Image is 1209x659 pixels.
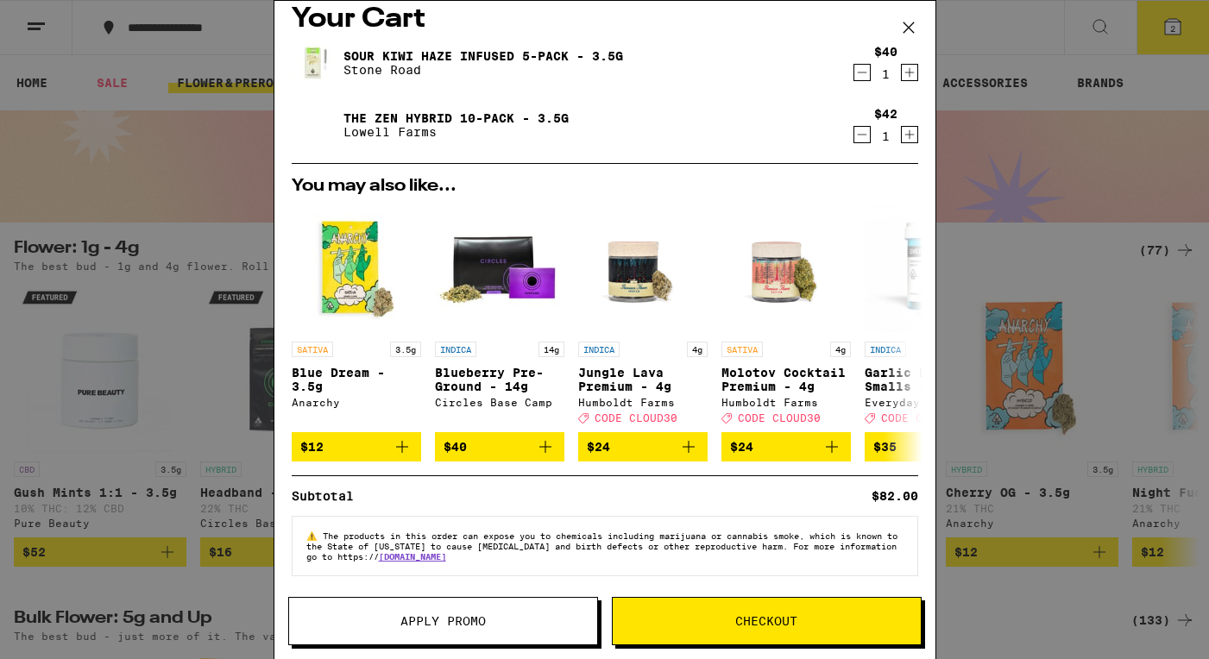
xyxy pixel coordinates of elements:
[874,107,897,121] div: $42
[874,67,897,81] div: 1
[830,342,851,357] p: 4g
[292,490,366,502] div: Subtotal
[687,342,708,357] p: 4g
[292,39,340,87] img: Sour Kiwi Haze Infused 5-Pack - 3.5g
[538,342,564,357] p: 14g
[343,49,623,63] a: Sour Kiwi Haze Infused 5-Pack - 3.5g
[578,397,708,408] div: Humboldt Farms
[612,597,922,645] button: Checkout
[872,490,918,502] div: $82.00
[435,204,564,432] a: Open page for Blueberry Pre-Ground - 14g from Circles Base Camp
[738,412,821,424] span: CODE CLOUD30
[735,615,797,627] span: Checkout
[292,397,421,408] div: Anarchy
[435,397,564,408] div: Circles Base Camp
[343,111,569,125] a: The Zen Hybrid 10-Pack - 3.5g
[721,204,851,432] a: Open page for Molotov Cocktail Premium - 4g from Humboldt Farms
[444,440,467,454] span: $40
[292,204,421,333] img: Anarchy - Blue Dream - 3.5g
[578,432,708,461] button: Add to bag
[874,129,897,143] div: 1
[292,101,340,149] img: The Zen Hybrid 10-Pack - 3.5g
[578,204,708,432] a: Open page for Jungle Lava Premium - 4g from Humboldt Farms
[379,551,446,562] a: [DOMAIN_NAME]
[853,126,871,143] button: Decrement
[288,597,598,645] button: Apply Promo
[853,64,871,81] button: Decrement
[10,12,124,26] span: Hi. Need any help?
[901,126,918,143] button: Increment
[343,63,623,77] p: Stone Road
[306,530,323,541] span: ⚠️
[435,204,564,333] img: Circles Base Camp - Blueberry Pre-Ground - 14g
[730,440,753,454] span: $24
[292,366,421,393] p: Blue Dream - 3.5g
[300,440,324,454] span: $12
[292,432,421,461] button: Add to bag
[873,440,897,454] span: $35
[881,412,964,424] span: CODE CLOUD30
[435,366,564,393] p: Blueberry Pre-Ground - 14g
[343,125,569,139] p: Lowell Farms
[306,530,897,562] span: The products in this order can expose you to chemicals including marijuana or cannabis smoke, whi...
[721,204,851,333] img: Humboldt Farms - Molotov Cocktail Premium - 4g
[865,432,994,461] button: Add to bag
[587,440,610,454] span: $24
[721,366,851,393] p: Molotov Cocktail Premium - 4g
[865,204,994,432] a: Open page for Garlic Dreams Smalls - 3.5g from Everyday
[595,412,677,424] span: CODE CLOUD30
[292,204,421,432] a: Open page for Blue Dream - 3.5g from Anarchy
[865,342,906,357] p: INDICA
[865,204,994,333] img: Everyday - Garlic Dreams Smalls - 3.5g
[390,342,421,357] p: 3.5g
[578,342,620,357] p: INDICA
[901,64,918,81] button: Increment
[865,366,994,393] p: Garlic Dreams Smalls - 3.5g
[865,397,994,408] div: Everyday
[874,45,897,59] div: $40
[721,432,851,461] button: Add to bag
[400,615,486,627] span: Apply Promo
[578,204,708,333] img: Humboldt Farms - Jungle Lava Premium - 4g
[292,178,918,195] h2: You may also like...
[435,342,476,357] p: INDICA
[578,366,708,393] p: Jungle Lava Premium - 4g
[721,342,763,357] p: SATIVA
[435,432,564,461] button: Add to bag
[721,397,851,408] div: Humboldt Farms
